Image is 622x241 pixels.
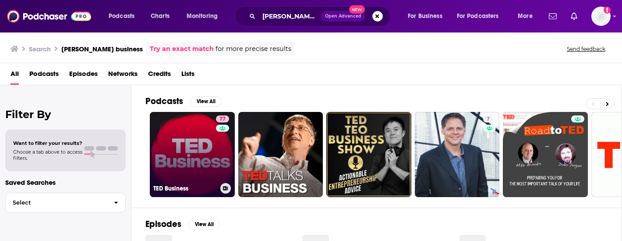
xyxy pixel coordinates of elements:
[29,67,59,85] a: Podcasts
[402,9,453,23] button: open menu
[567,9,581,24] a: Show notifications dropdown
[349,5,365,14] span: New
[483,115,493,122] a: 7
[61,45,143,53] h3: [PERSON_NAME] business
[151,10,170,22] span: Charts
[408,10,442,22] span: For Business
[487,115,490,124] span: 7
[321,11,365,22] button: Open AdvancedNew
[11,67,19,85] a: All
[13,140,82,146] span: Want to filter your results?
[150,112,235,197] a: 77TED Business
[188,219,220,230] button: View All
[512,9,544,23] button: open menu
[545,9,560,24] a: Show notifications dropdown
[415,112,500,197] a: 7
[5,193,126,212] button: Select
[145,96,183,107] h2: Podcasts
[604,7,611,14] svg: Add a profile image
[150,44,214,54] a: Try an exact match
[102,9,146,23] button: open menu
[216,44,291,54] span: for more precise results
[6,200,107,205] span: Select
[457,10,499,22] span: For Podcasters
[145,96,222,107] a: PodcastsView All
[591,7,611,26] img: User Profile
[591,7,611,26] span: Logged in as kkade
[259,9,321,23] input: Search podcasts, credits, & more...
[190,96,222,107] button: View All
[13,149,82,161] span: Choose a tab above to access filters.
[243,6,399,26] div: Search podcasts, credits, & more...
[145,9,175,23] a: Charts
[145,219,220,230] a: EpisodesView All
[181,67,194,85] a: Lists
[451,9,512,23] button: open menu
[5,178,126,187] p: Saved Searches
[29,45,51,53] h3: Search
[108,67,138,85] a: Networks
[109,10,134,22] span: Podcasts
[564,45,608,53] button: Send feedback
[148,67,171,85] a: Credits
[69,67,98,85] a: Episodes
[591,7,611,26] button: Show profile menu
[153,185,217,192] h3: TED Business
[187,10,218,22] span: Monitoring
[325,14,361,18] span: Open Advanced
[5,108,126,121] h2: Filter By
[7,8,91,25] img: Podchaser - Follow, Share and Rate Podcasts
[180,9,229,23] button: open menu
[219,115,226,124] span: 77
[145,219,181,230] h2: Episodes
[518,10,533,22] span: More
[216,115,229,122] a: 77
